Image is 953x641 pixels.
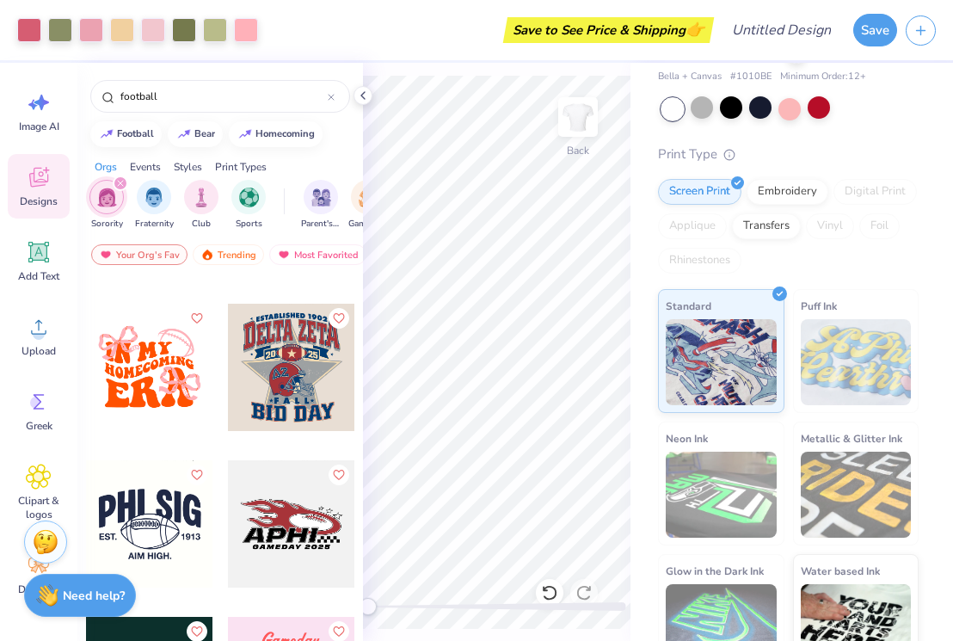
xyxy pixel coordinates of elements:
span: Sorority [91,218,123,231]
button: filter button [89,180,124,231]
span: Decorate [18,582,59,596]
span: Add Text [18,269,59,283]
span: Standard [666,297,711,315]
span: 👉 [686,19,704,40]
img: Parent's Weekend Image [311,188,331,207]
span: Greek [26,419,52,433]
div: Vinyl [806,213,854,239]
span: Puff Ink [801,297,837,315]
span: Bella + Canvas [658,70,722,84]
div: bear [194,129,215,139]
div: Transfers [732,213,801,239]
img: Fraternity Image [144,188,163,207]
div: filter for Parent's Weekend [301,180,341,231]
strong: Need help? [63,588,125,604]
div: Back [567,143,589,158]
div: filter for Fraternity [135,180,174,231]
img: most_fav.gif [99,249,113,261]
img: Standard [666,319,777,405]
span: # 1010BE [730,70,772,84]
div: filter for Game Day [348,180,388,231]
img: trend_line.gif [177,129,191,139]
span: Parent's Weekend [301,218,341,231]
img: Sorority Image [97,188,117,207]
span: Game Day [348,218,388,231]
button: Like [329,465,349,485]
img: Puff Ink [801,319,912,405]
button: Like [187,308,207,329]
div: Print Type [658,145,919,164]
div: Rhinestones [658,248,741,274]
div: Save to See Price & Shipping [507,17,710,43]
input: Untitled Design [718,13,845,47]
button: homecoming [229,121,323,147]
span: Image AI [19,120,59,133]
span: Glow in the Dark Ink [666,562,764,580]
span: Club [192,218,211,231]
div: filter for Sorority [89,180,124,231]
img: Sports Image [239,188,259,207]
img: trend_line.gif [100,129,114,139]
div: homecoming [255,129,315,139]
img: trending.gif [200,249,214,261]
span: Metallic & Glitter Ink [801,429,902,447]
img: trend_line.gif [238,129,252,139]
div: Styles [174,159,202,175]
img: Game Day Image [359,188,378,207]
div: Print Types [215,159,267,175]
button: filter button [135,180,174,231]
span: Designs [20,194,58,208]
img: Neon Ink [666,452,777,538]
button: Like [329,308,349,329]
div: Accessibility label [360,598,377,615]
div: filter for Sports [231,180,266,231]
button: filter button [301,180,341,231]
button: football [90,121,162,147]
button: filter button [348,180,388,231]
img: Club Image [192,188,211,207]
button: Like [187,465,207,485]
span: Water based Ink [801,562,880,580]
span: Minimum Order: 12 + [780,70,866,84]
div: Digital Print [833,179,917,205]
img: Metallic & Glitter Ink [801,452,912,538]
div: Orgs [95,159,117,175]
div: Most Favorited [269,244,366,265]
span: Clipart & logos [10,494,67,521]
span: Sports [236,218,262,231]
div: Embroidery [747,179,828,205]
img: most_fav.gif [277,249,291,261]
span: Fraternity [135,218,174,231]
div: Screen Print [658,179,741,205]
div: Your Org's Fav [91,244,188,265]
div: filter for Club [184,180,218,231]
button: Save [853,14,897,46]
span: Neon Ink [666,429,708,447]
div: Trending [193,244,264,265]
button: bear [168,121,223,147]
button: filter button [231,180,266,231]
img: Back [561,100,595,134]
div: Applique [658,213,727,239]
div: Events [130,159,161,175]
span: Upload [22,344,56,358]
button: filter button [184,180,218,231]
div: Foil [859,213,900,239]
input: Try "Alpha" [119,88,328,105]
div: football [117,129,154,139]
